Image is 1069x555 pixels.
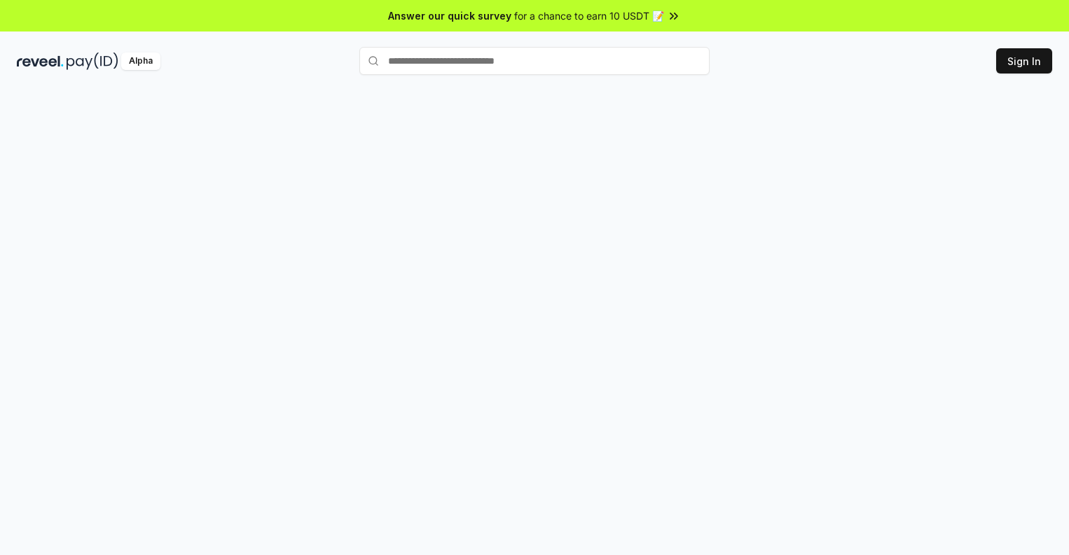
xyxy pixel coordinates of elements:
[67,52,118,70] img: pay_id
[17,52,64,70] img: reveel_dark
[121,52,160,70] div: Alpha
[514,8,664,23] span: for a chance to earn 10 USDT 📝
[996,48,1052,73] button: Sign In
[388,8,511,23] span: Answer our quick survey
